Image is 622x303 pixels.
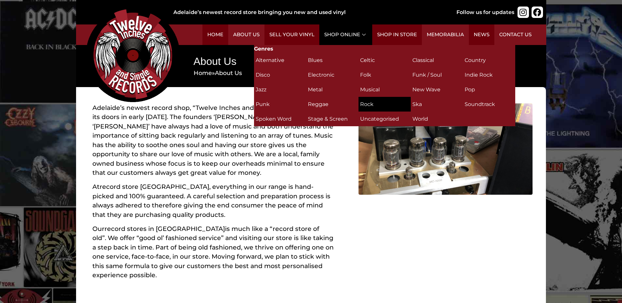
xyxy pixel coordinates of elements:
[194,69,242,77] span: »
[228,24,264,45] a: About Us
[256,113,305,125] h2: Spoken Word
[306,97,359,112] a: Visit product category Reggae
[308,113,357,125] h2: Stage & Screen
[411,68,463,82] a: Visit product category Funk / Soul
[92,182,334,220] p: At , everything in our range is hand-picked and 100% guaranteed. A careful selection and preparat...
[256,54,305,66] h2: Alternative
[256,98,305,110] h2: Punk
[469,24,494,45] a: News
[254,112,306,126] a: Visit product category Spoken Word
[194,69,212,77] a: Home
[463,68,515,82] a: Visit product category Indie Rock
[411,112,463,126] a: Visit product category World
[360,98,409,110] h2: Rock
[360,113,409,125] h2: Uncategorised
[422,24,469,45] a: Memorabilia
[306,82,359,97] a: Visit product category Metal
[264,24,319,45] a: Sell Your Vinyl
[254,82,306,97] a: Visit product category Jazz
[308,69,357,81] h2: Electronic
[465,69,514,81] h2: Indie Rock
[215,69,242,77] span: About Us
[254,46,273,52] strong: Genres
[412,69,461,81] h2: Funk / Soul
[372,24,422,45] a: Shop in Store
[465,54,514,66] h2: Country
[359,97,411,112] a: Visit product category Rock
[412,84,461,95] h2: New Wave
[412,98,461,110] h2: Ska
[359,53,411,68] a: Visit product category Celtic
[256,84,305,95] h2: Jazz
[92,103,334,178] p: , “Twelve Inches and Single Records” opened its doors in early [DATE]. The founders ‘[PERSON_NAME...
[308,54,357,66] h2: Blues
[306,112,359,126] a: Visit product category Stage & Screen
[359,68,411,82] a: Visit product category Folk
[202,24,228,45] a: Home
[194,54,523,69] h1: About Us
[412,113,461,125] h2: World
[465,84,514,95] h2: Pop
[359,112,411,126] a: Visit product category Uncategorised
[306,53,359,68] a: Visit product category Blues
[308,98,357,110] h2: Reggae
[254,97,306,112] a: Visit product category Punk
[465,98,514,110] h2: Soundtrack
[256,69,305,81] h2: Disco
[360,69,409,81] h2: Folk
[411,82,463,97] a: Visit product category New Wave
[360,54,409,66] h2: Celtic
[254,53,306,68] a: Visit product category Alternative
[456,8,514,16] div: Follow us for updates
[173,8,435,16] div: Adelaide’s newest record store bringing you new and used vinyl
[463,97,515,112] a: Visit product category Soundtrack
[306,68,359,82] a: Visit product category Electronic
[411,53,463,68] a: Visit product category Classical
[104,225,225,233] a: record stores in [GEOGRAPHIC_DATA]
[92,224,334,280] p: Our is much like a “record store of old”. We offer “good ol’ fashioned service” and visiting our ...
[494,24,536,45] a: Contact Us
[463,53,515,68] a: Visit product category Country
[100,183,209,190] a: record store [GEOGRAPHIC_DATA]
[92,104,190,112] a: Adelaide’s newest record shop
[411,97,463,112] a: Visit product category Ska
[360,84,409,95] h2: Musical
[319,24,372,45] a: Shop Online
[359,82,411,97] a: Visit product category Musical
[308,84,357,95] h2: Metal
[254,68,306,82] a: Visit product category Disco
[359,103,533,195] img: machine
[463,82,515,97] a: Visit product category Pop
[412,54,461,66] h2: Classical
